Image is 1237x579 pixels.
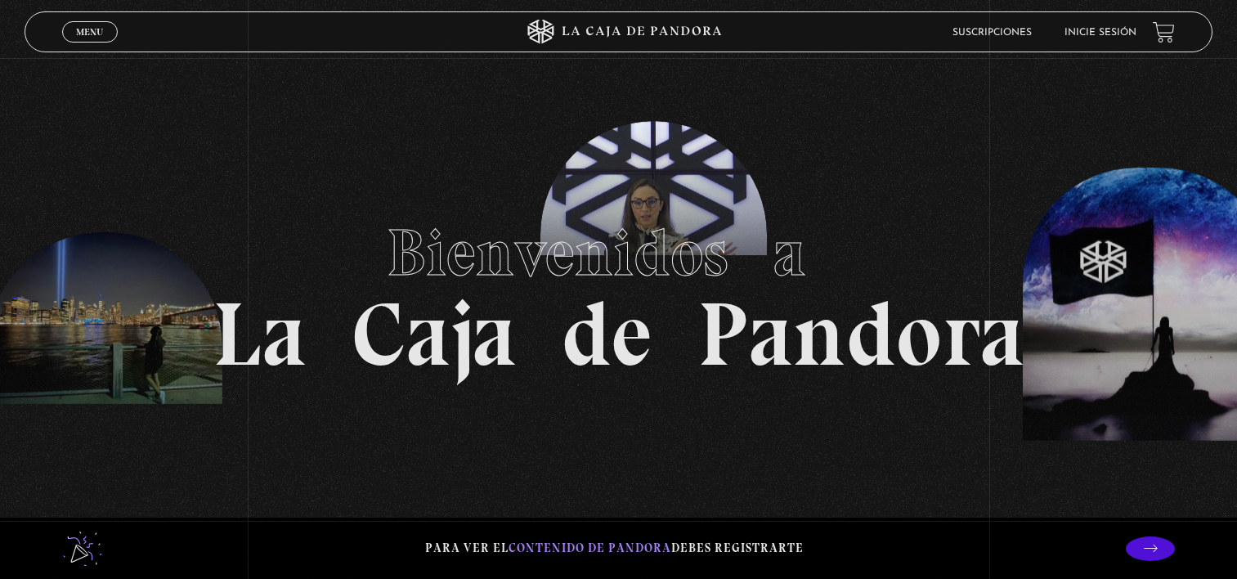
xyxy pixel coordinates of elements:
span: Menu [76,27,103,37]
a: View your shopping cart [1153,21,1175,43]
span: Cerrar [70,41,109,52]
h1: La Caja de Pandora [213,200,1024,379]
a: Suscripciones [952,28,1032,38]
a: Inicie sesión [1064,28,1136,38]
span: Bienvenidos a [387,213,851,292]
p: Para ver el debes registrarte [425,537,804,559]
span: contenido de Pandora [509,541,671,555]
